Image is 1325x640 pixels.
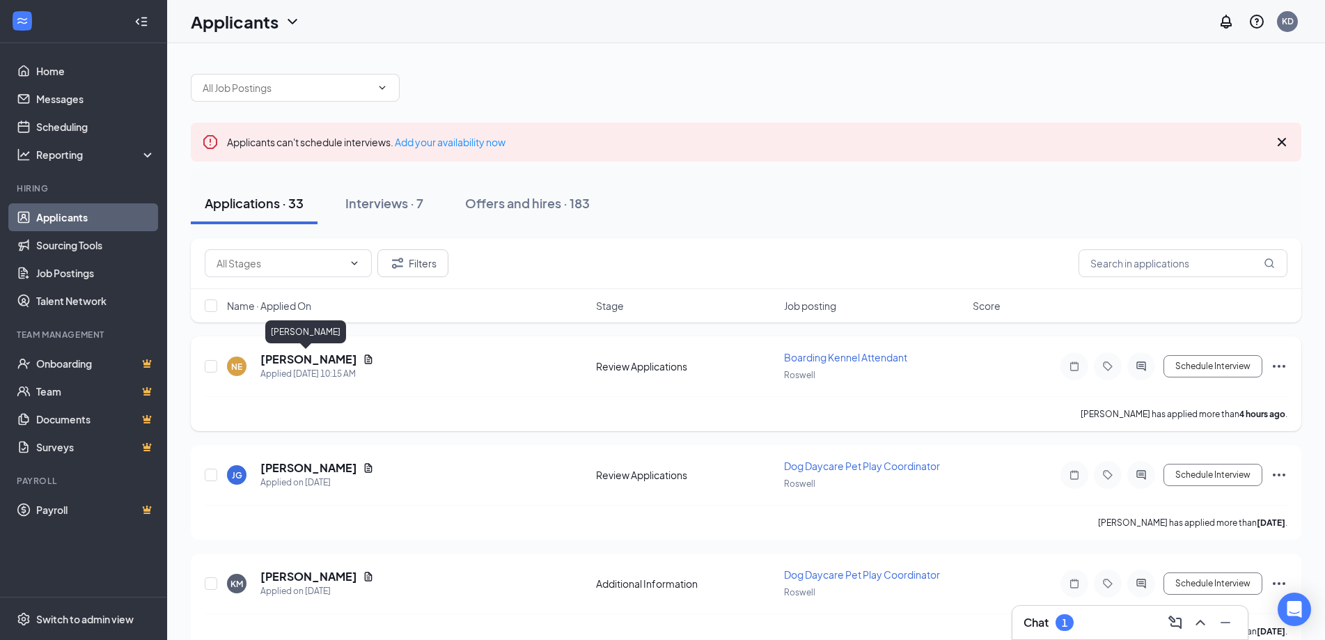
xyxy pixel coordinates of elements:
[1257,517,1285,528] b: [DATE]
[1099,469,1116,481] svg: Tag
[36,612,134,626] div: Switch to admin view
[260,460,357,476] h5: [PERSON_NAME]
[349,258,360,269] svg: ChevronDown
[784,587,815,598] span: Roswell
[363,354,374,365] svg: Document
[1163,572,1262,595] button: Schedule Interview
[1257,626,1285,637] b: [DATE]
[36,287,155,315] a: Talent Network
[1133,578,1150,589] svg: ActiveChat
[345,194,423,212] div: Interviews · 7
[1214,611,1237,634] button: Minimize
[1163,464,1262,486] button: Schedule Interview
[231,361,242,373] div: NE
[1062,617,1067,629] div: 1
[202,134,219,150] svg: Error
[1189,611,1212,634] button: ChevronUp
[596,577,776,591] div: Additional Information
[1271,467,1287,483] svg: Ellipses
[1133,469,1150,481] svg: ActiveChat
[596,359,776,373] div: Review Applications
[36,85,155,113] a: Messages
[36,148,156,162] div: Reporting
[217,256,343,271] input: All Stages
[1167,614,1184,631] svg: ComposeMessage
[36,496,155,524] a: PayrollCrown
[1099,578,1116,589] svg: Tag
[227,299,311,313] span: Name · Applied On
[784,478,815,489] span: Roswell
[1278,593,1311,626] div: Open Intercom Messenger
[36,231,155,259] a: Sourcing Tools
[973,299,1001,313] span: Score
[134,15,148,29] svg: Collapse
[1098,517,1287,529] p: [PERSON_NAME] has applied more than .
[1099,361,1116,372] svg: Tag
[389,255,406,272] svg: Filter
[260,584,374,598] div: Applied on [DATE]
[260,569,357,584] h5: [PERSON_NAME]
[1271,358,1287,375] svg: Ellipses
[377,249,448,277] button: Filter Filters
[784,351,907,364] span: Boarding Kennel Attendant
[1133,361,1150,372] svg: ActiveChat
[230,578,243,590] div: KM
[363,571,374,582] svg: Document
[265,320,346,343] div: [PERSON_NAME]
[205,194,304,212] div: Applications · 33
[260,367,374,381] div: Applied [DATE] 10:15 AM
[203,80,371,95] input: All Job Postings
[1273,134,1290,150] svg: Cross
[1248,13,1265,30] svg: QuestionInfo
[36,433,155,461] a: SurveysCrown
[17,148,31,162] svg: Analysis
[36,113,155,141] a: Scheduling
[465,194,590,212] div: Offers and hires · 183
[36,350,155,377] a: OnboardingCrown
[1081,408,1287,420] p: [PERSON_NAME] has applied more than .
[17,612,31,626] svg: Settings
[284,13,301,30] svg: ChevronDown
[784,370,815,380] span: Roswell
[36,259,155,287] a: Job Postings
[17,182,152,194] div: Hiring
[784,568,940,581] span: Dog Daycare Pet Play Coordinator
[395,136,505,148] a: Add your availability now
[36,203,155,231] a: Applicants
[36,377,155,405] a: TeamCrown
[1163,355,1262,377] button: Schedule Interview
[1192,614,1209,631] svg: ChevronUp
[1271,575,1287,592] svg: Ellipses
[227,136,505,148] span: Applicants can't schedule interviews.
[232,469,242,481] div: JG
[596,299,624,313] span: Stage
[1282,15,1294,27] div: KD
[260,476,374,490] div: Applied on [DATE]
[1217,614,1234,631] svg: Minimize
[1079,249,1287,277] input: Search in applications
[191,10,279,33] h1: Applicants
[377,82,388,93] svg: ChevronDown
[1066,469,1083,481] svg: Note
[260,352,357,367] h5: [PERSON_NAME]
[1264,258,1275,269] svg: MagnifyingGlass
[36,405,155,433] a: DocumentsCrown
[1164,611,1186,634] button: ComposeMessage
[1066,578,1083,589] svg: Note
[15,14,29,28] svg: WorkstreamLogo
[36,57,155,85] a: Home
[363,462,374,474] svg: Document
[1066,361,1083,372] svg: Note
[1024,615,1049,630] h3: Chat
[784,299,836,313] span: Job posting
[784,460,940,472] span: Dog Daycare Pet Play Coordinator
[1218,13,1234,30] svg: Notifications
[17,329,152,341] div: Team Management
[1239,409,1285,419] b: 4 hours ago
[596,468,776,482] div: Review Applications
[17,475,152,487] div: Payroll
